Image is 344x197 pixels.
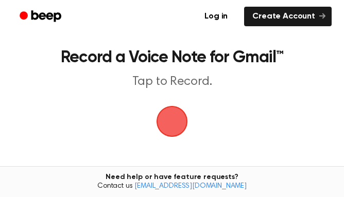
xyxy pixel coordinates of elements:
[134,183,247,190] a: [EMAIL_ADDRESS][DOMAIN_NAME]
[23,49,321,66] h1: Record a Voice Note for Gmail™
[6,182,338,191] span: Contact us
[12,7,71,27] a: Beep
[194,5,238,28] a: Log in
[157,106,187,137] button: Beep Logo
[23,74,321,89] p: Tap to Record.
[244,7,332,26] a: Create Account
